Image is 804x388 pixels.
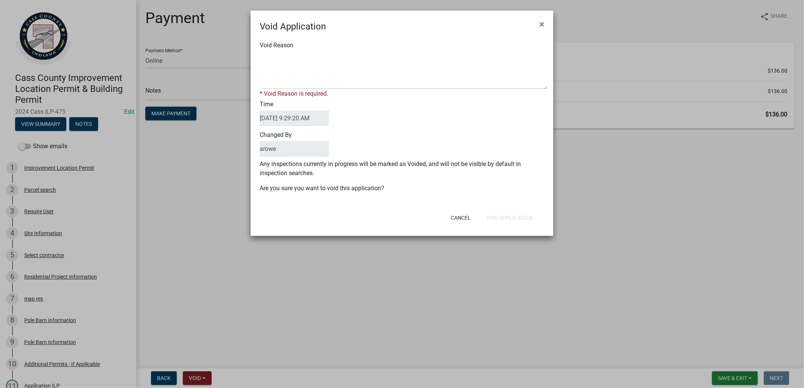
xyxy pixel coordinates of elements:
[260,42,293,48] label: Void Reason
[260,110,329,126] input: DateTime
[445,211,477,225] button: Cancel
[480,211,539,225] button: Void Application
[260,184,544,193] p: Are you sure you want to void this application?
[260,160,544,178] p: Any inspections currently in progress will be marked as Voided, and will not be visible by defaul...
[533,14,550,35] button: Close
[260,141,329,157] input: ClosedBy
[260,101,329,126] label: Time
[260,132,329,157] label: Changed By
[263,51,547,89] textarea: Void Reason
[260,20,326,33] h4: Void Application
[260,89,544,98] div: * Void Reason is required.
[539,19,544,29] span: ×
